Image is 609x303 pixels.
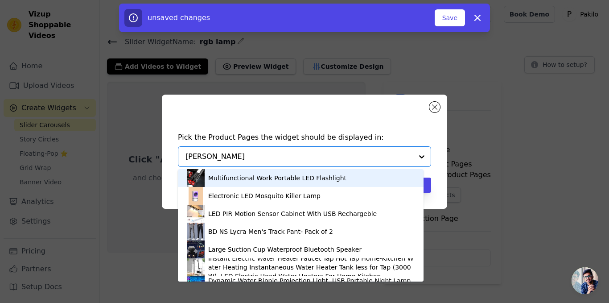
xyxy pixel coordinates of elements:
[187,187,205,205] img: product thumbnail
[208,276,415,294] div: Dynamic Water Ripple Projection Light, USB Portable Night Lamp for Home Decor
[185,151,413,162] input: Search by product title or paste product URL
[178,132,431,143] h4: Pick the Product Pages the widget should be displayed in:
[187,276,205,294] img: product thumbnail
[208,174,346,183] div: Multifunctional Work Portable LED Flashlight
[187,223,205,241] img: product thumbnail
[572,267,598,294] div: Open chat
[208,191,321,200] div: Electronic LED Mosquito Killer Lamp
[429,102,440,112] button: Close modal
[187,205,205,223] img: product thumbnail
[435,9,465,26] button: Save
[208,245,362,254] div: Large Suction Cup Waterproof Bluetooth Speaker
[187,241,205,258] img: product thumbnail
[187,258,205,276] img: product thumbnail
[208,209,377,218] div: LED PIR Motion Sensor Cabinet With USB Rechargeble
[187,169,205,187] img: product thumbnail
[208,227,333,236] div: BD NS Lycra Men's Track Pant- Pack of 2
[208,254,415,281] div: Instant Electric Water Heater Faucet Tap Hot Tap Home-Kitchen Water Heating Instantaneous Water H...
[148,13,210,22] span: unsaved changes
